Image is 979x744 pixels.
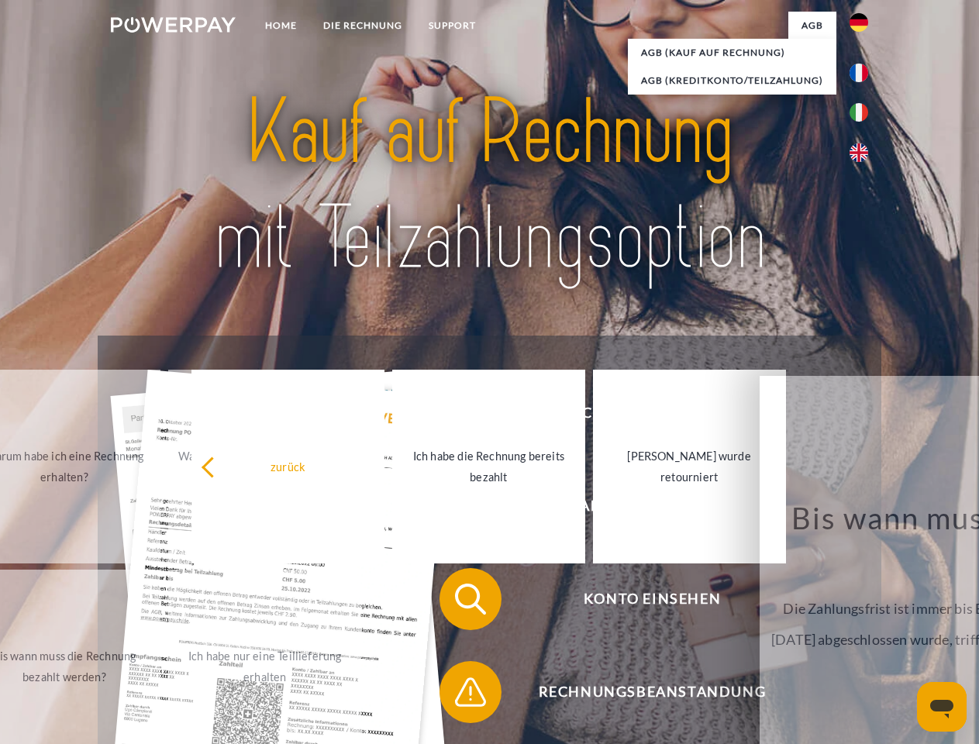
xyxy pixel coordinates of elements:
[850,103,868,122] img: it
[850,143,868,162] img: en
[462,568,842,630] span: Konto einsehen
[178,646,352,687] div: Ich habe nur eine Teillieferung erhalten
[788,12,836,40] a: agb
[850,13,868,32] img: de
[415,12,489,40] a: SUPPORT
[451,580,490,618] img: qb_search.svg
[850,64,868,82] img: fr
[462,661,842,723] span: Rechnungsbeanstandung
[440,661,843,723] button: Rechnungsbeanstandung
[440,568,843,630] button: Konto einsehen
[310,12,415,40] a: DIE RECHNUNG
[602,446,777,487] div: [PERSON_NAME] wurde retourniert
[917,682,967,732] iframe: Schaltfläche zum Öffnen des Messaging-Fensters
[148,74,831,297] img: title-powerpay_de.svg
[201,456,375,477] div: zurück
[168,370,361,563] a: Was habe ich noch offen, ist meine Zahlung eingegangen?
[402,446,576,487] div: Ich habe die Rechnung bereits bezahlt
[628,39,836,67] a: AGB (Kauf auf Rechnung)
[111,17,236,33] img: logo-powerpay-white.svg
[252,12,310,40] a: Home
[451,673,490,711] img: qb_warning.svg
[628,67,836,95] a: AGB (Kreditkonto/Teilzahlung)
